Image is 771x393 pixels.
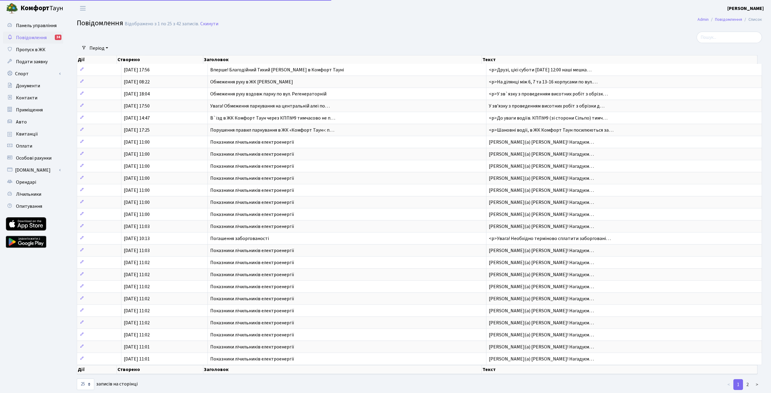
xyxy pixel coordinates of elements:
[489,247,594,254] span: [PERSON_NAME](а) [PERSON_NAME]! Нагадуєм…
[715,16,742,23] a: Повідомлення
[697,32,762,43] input: Пошук...
[3,80,63,92] a: Документи
[688,13,771,26] nav: breadcrumb
[210,103,330,109] span: Увага! Обмеження паркування на центральній алеї по…
[210,151,294,158] span: Показники лічильників електроенергії
[6,2,18,14] img: logo.png
[489,223,594,230] span: [PERSON_NAME](а) [PERSON_NAME]! Нагадуєм…
[489,103,604,109] span: У звʼязку з проведенням висотних робіт з обрізки д…
[210,199,294,206] span: Показники лічильників електроенергії
[117,55,203,64] th: Створено
[489,295,594,302] span: [PERSON_NAME](а) [PERSON_NAME]! Нагадуєм…
[3,44,63,56] a: Пропуск в ЖК
[210,91,326,97] span: Обмеження руху вздовж парку по вул. Регенераторній
[210,320,294,326] span: Показники лічильників електроенергії
[16,131,38,137] span: Квитанції
[210,283,294,290] span: Показники лічильників електроенергії
[210,235,269,242] span: Погашення заборгованості
[124,139,150,145] span: [DATE] 11:00
[16,22,57,29] span: Панель управління
[210,247,294,254] span: Показники лічильників електроенергії
[124,247,150,254] span: [DATE] 11:03
[489,271,594,278] span: [PERSON_NAME](а) [PERSON_NAME]! Нагадуєм…
[489,307,594,314] span: [PERSON_NAME](а) [PERSON_NAME]! Нагадуєм…
[489,332,594,338] span: [PERSON_NAME](а) [PERSON_NAME]! Нагадуєм…
[210,163,294,170] span: Показники лічильників електроенергії
[210,344,294,350] span: Показники лічильників електроенергії
[16,34,47,41] span: Повідомлення
[3,20,63,32] a: Панель управління
[124,271,150,278] span: [DATE] 11:02
[3,188,63,200] a: Лічильники
[124,115,150,121] span: [DATE] 14:47
[124,163,150,170] span: [DATE] 11:00
[16,83,40,89] span: Документи
[125,21,199,27] div: Відображено з 1 по 25 з 42 записів.
[210,295,294,302] span: Показники лічильників електроенергії
[698,16,709,23] a: Admin
[55,35,61,40] div: 34
[210,127,334,133] span: Порушення правил паркування в ЖК «Комфорт Таун»: п…
[210,259,294,266] span: Показники лічильників електроенергії
[3,32,63,44] a: Повідомлення34
[124,320,150,326] span: [DATE] 11:02
[124,223,150,230] span: [DATE] 11:03
[3,176,63,188] a: Орендарі
[200,21,218,27] a: Скинути
[489,283,594,290] span: [PERSON_NAME](а) [PERSON_NAME]! Нагадуєм…
[16,46,45,53] span: Пропуск в ЖК
[3,92,63,104] a: Контакти
[3,56,63,68] a: Подати заявку
[489,211,594,218] span: [PERSON_NAME](а) [PERSON_NAME]! Нагадуєм…
[210,307,294,314] span: Показники лічильників електроенергії
[482,365,757,374] th: Текст
[124,175,150,182] span: [DATE] 11:00
[16,179,36,186] span: Орендарі
[124,235,150,242] span: [DATE] 10:13
[124,199,150,206] span: [DATE] 11:00
[752,379,762,390] a: >
[124,127,150,133] span: [DATE] 17:25
[3,200,63,212] a: Опитування
[210,115,335,121] span: В`їзд в ЖК Комфорт Таун через КПП№9 тимчасово не п…
[124,91,150,97] span: [DATE] 18:04
[124,211,150,218] span: [DATE] 11:00
[87,43,111,53] a: Період
[210,67,344,73] span: Вперше! Благодійний Тихий [PERSON_NAME] в Комфорт Тауні
[16,95,37,101] span: Контакти
[489,199,594,206] span: [PERSON_NAME](а) [PERSON_NAME]! Нагадуєм…
[3,152,63,164] a: Особові рахунки
[3,140,63,152] a: Оплати
[20,3,49,13] b: Комфорт
[77,18,123,28] span: Повідомлення
[124,79,150,85] span: [DATE] 08:22
[489,115,607,121] span: <p>До уваги водіїв. КПП№9 (зі сторони Сільпо) тимч…
[733,379,743,390] a: 1
[210,175,294,182] span: Показники лічильників електроенергії
[489,139,594,145] span: [PERSON_NAME](а) [PERSON_NAME]! Нагадуєм…
[3,164,63,176] a: [DOMAIN_NAME]
[210,223,294,230] span: Показники лічильників електроенергії
[75,3,90,13] button: Переключити навігацію
[3,116,63,128] a: Авто
[210,79,293,85] span: Обмеження руху в ЖК [PERSON_NAME]
[124,67,150,73] span: [DATE] 17:56
[210,139,294,145] span: Показники лічильників електроенергії
[3,128,63,140] a: Квитанції
[124,187,150,194] span: [DATE] 11:00
[489,163,594,170] span: [PERSON_NAME](а) [PERSON_NAME]! Нагадуєм…
[77,365,117,374] th: Дії
[124,295,150,302] span: [DATE] 11:02
[489,67,592,73] span: <p>Друзі, цієї суботи [DATE] 12:00 наші мешка…
[489,127,613,133] span: <p>Шановні водії, в ЖК Комфорт Таун посилюються за…
[77,379,138,390] label: записів на сторінці
[210,211,294,218] span: Показники лічильників електроенергії
[727,5,764,12] b: [PERSON_NAME]
[489,151,594,158] span: [PERSON_NAME](а) [PERSON_NAME]! Нагадуєм…
[489,79,598,85] span: <p>На ділянці між 6, 7 та 13-16 корпусами по вул.…
[77,55,117,64] th: Дії
[124,103,150,109] span: [DATE] 17:50
[210,356,294,362] span: Показники лічильників електроенергії
[743,379,752,390] a: 2
[489,344,594,350] span: [PERSON_NAME](а) [PERSON_NAME]! Нагадуєм…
